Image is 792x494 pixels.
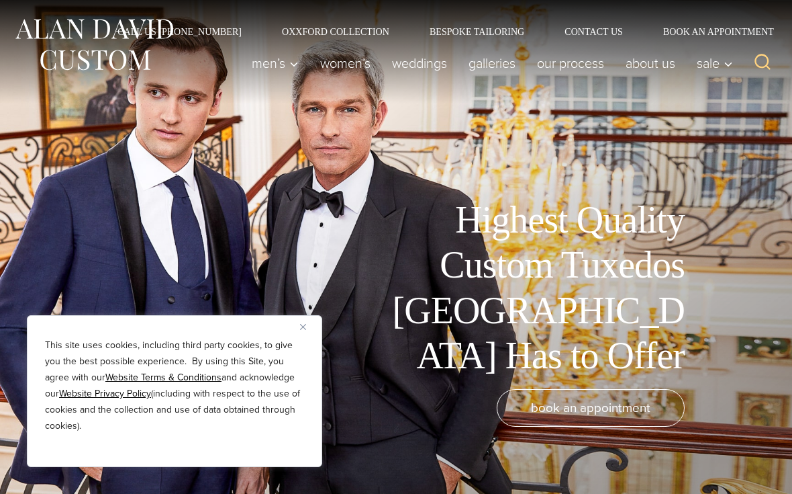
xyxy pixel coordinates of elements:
[697,56,733,70] span: Sale
[105,370,221,384] a: Website Terms & Conditions
[309,50,381,77] a: Women’s
[383,198,685,378] h1: Highest Quality Custom Tuxedos [GEOGRAPHIC_DATA] Has to Offer
[59,386,151,401] a: Website Privacy Policy
[531,398,650,417] span: book an appointment
[45,337,304,434] p: This site uses cookies, including third party cookies, to give you the best possible experience. ...
[241,50,740,77] nav: Primary Navigation
[526,50,615,77] a: Our Process
[97,27,262,36] a: Call Us [PHONE_NUMBER]
[409,27,544,36] a: Bespoke Tailoring
[544,27,643,36] a: Contact Us
[300,324,306,330] img: Close
[381,50,458,77] a: weddings
[746,47,779,79] button: View Search Form
[13,15,175,75] img: Alan David Custom
[497,389,685,427] a: book an appointment
[300,319,316,335] button: Close
[643,27,779,36] a: Book an Appointment
[262,27,409,36] a: Oxxford Collection
[97,27,779,36] nav: Secondary Navigation
[615,50,686,77] a: About Us
[252,56,299,70] span: Men’s
[458,50,526,77] a: Galleries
